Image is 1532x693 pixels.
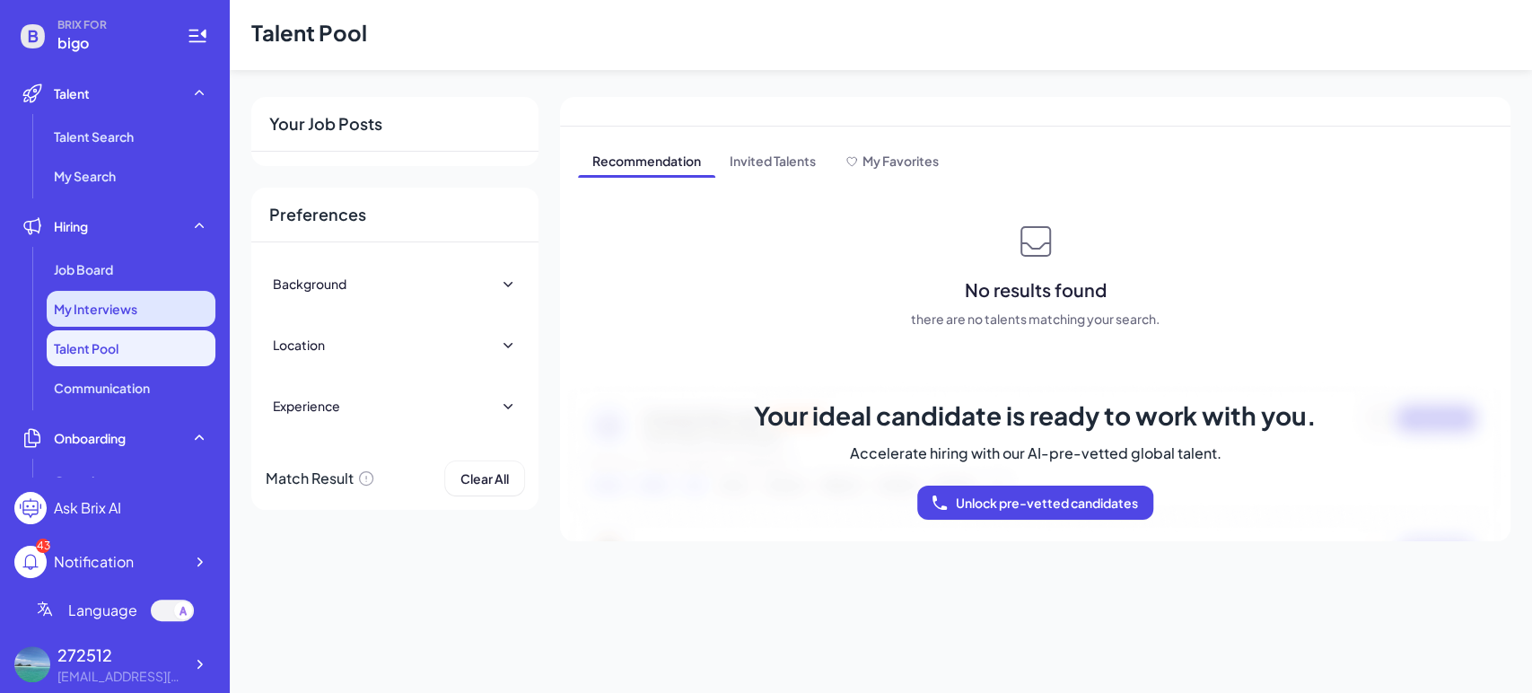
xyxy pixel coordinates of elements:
[54,84,90,102] span: Talent
[54,167,116,185] span: My Search
[917,486,1153,520] button: Unlock pre-vetted candidates
[54,127,134,145] span: Talent Search
[54,429,126,447] span: Onboarding
[251,97,538,152] div: Your Job Posts
[36,539,50,553] div: 43
[14,646,50,682] img: 507329f8d7144e49811d6b7b84ba9af9.jpg
[54,300,137,318] span: My Interviews
[862,153,939,169] span: My Favorites
[273,275,346,293] div: Background
[57,32,165,54] span: bigo
[911,310,1160,328] span: there are no talents matching your search.
[578,148,715,177] span: Recommendation
[445,461,524,496] button: Clear All
[273,397,340,415] div: Experience
[54,497,121,519] div: Ask Brix AI
[754,399,1317,432] span: Your ideal candidate is ready to work with you.
[266,461,375,496] div: Match Result
[57,643,183,667] div: 272512
[251,188,538,242] div: Preferences
[68,600,137,621] span: Language
[460,470,509,487] span: Clear All
[850,443,1221,464] span: Accelerate hiring with our AI-pre-vetted global talent.
[57,18,165,32] span: BRIX FOR
[57,667,183,686] div: 2725121109@qq.com
[715,148,830,177] span: Invited Talents
[273,336,325,354] div: Location
[965,277,1107,303] span: No results found
[54,379,150,397] span: Communication
[560,378,1510,541] img: talent-bg
[54,339,118,357] span: Talent Pool
[956,495,1138,511] span: Unlock pre-vetted candidates
[54,217,88,235] span: Hiring
[54,260,113,278] span: Job Board
[54,551,134,573] div: Notification
[54,472,113,490] span: Overview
